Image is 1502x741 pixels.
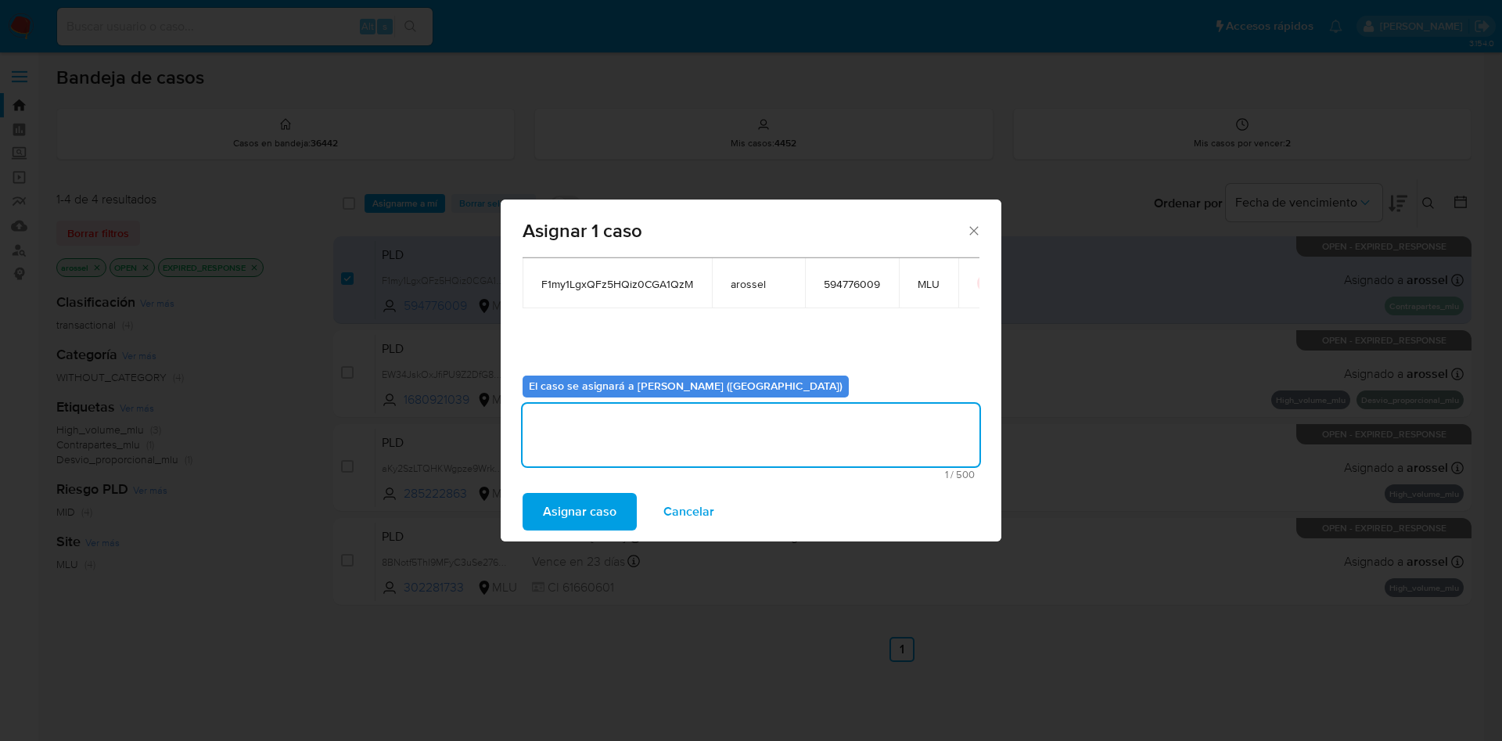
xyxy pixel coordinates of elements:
div: assign-modal [501,200,1001,541]
span: Asignar caso [543,495,616,529]
button: Asignar caso [523,493,637,531]
span: Máximo 500 caracteres [527,469,975,480]
b: El caso se asignará a [PERSON_NAME] ([GEOGRAPHIC_DATA]) [529,378,843,394]
button: Cerrar ventana [966,223,980,237]
span: Cancelar [663,495,714,529]
span: MLU [918,277,940,291]
span: F1my1LgxQFz5HQiz0CGA1QzM [541,277,693,291]
span: arossel [731,277,786,291]
button: icon-button [977,274,996,293]
span: 594776009 [824,277,880,291]
button: Cancelar [643,493,735,531]
span: Asignar 1 caso [523,221,966,240]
